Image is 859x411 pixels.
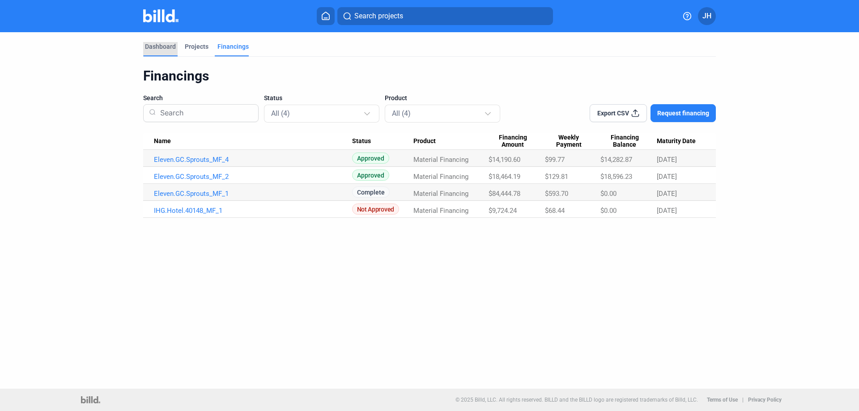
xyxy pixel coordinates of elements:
span: Not Approved [352,203,399,215]
span: Approved [352,153,389,164]
span: Search [143,93,163,102]
div: Weekly Payment [545,134,600,149]
img: logo [81,396,100,403]
span: $9,724.24 [489,207,517,215]
div: Status [352,137,413,145]
div: Name [154,137,352,145]
div: Dashboard [145,42,176,51]
span: Material Financing [413,190,468,198]
span: Financing Balance [600,134,649,149]
span: Search projects [354,11,403,21]
span: Maturity Date [657,137,696,145]
div: Financings [143,68,716,85]
span: Material Financing [413,156,468,164]
span: $0.00 [600,207,617,215]
button: Search projects [337,7,553,25]
a: Eleven.GC.Sprouts_MF_4 [154,156,352,164]
span: $84,444.78 [489,190,520,198]
div: Financing Amount [489,134,545,149]
span: [DATE] [657,156,677,164]
span: [DATE] [657,190,677,198]
mat-select-trigger: All (4) [392,109,411,118]
b: Privacy Policy [748,397,782,403]
span: [DATE] [657,173,677,181]
span: Product [385,93,407,102]
span: $14,190.60 [489,156,520,164]
span: Status [352,137,371,145]
span: $18,596.23 [600,173,632,181]
span: $14,282.87 [600,156,632,164]
span: JH [702,11,711,21]
span: Material Financing [413,173,468,181]
div: Maturity Date [657,137,705,145]
a: Eleven.GC.Sprouts_MF_2 [154,173,352,181]
span: Approved [352,169,389,181]
span: Material Financing [413,207,468,215]
button: Export CSV [590,104,647,122]
span: [DATE] [657,207,677,215]
p: | [742,397,744,403]
button: Request financing [651,104,716,122]
span: Product [413,137,436,145]
span: $0.00 [600,190,617,198]
mat-select-trigger: All (4) [271,109,290,118]
button: JH [698,7,716,25]
b: Terms of Use [707,397,738,403]
div: Projects [185,42,208,51]
span: $68.44 [545,207,565,215]
span: $129.81 [545,173,568,181]
span: $18,464.19 [489,173,520,181]
div: Financings [217,42,249,51]
span: Export CSV [597,109,629,118]
span: Financing Amount [489,134,537,149]
span: $593.70 [545,190,568,198]
span: Status [264,93,282,102]
span: Request financing [657,109,709,118]
p: © 2025 Billd, LLC. All rights reserved. BILLD and the BILLD logo are registered trademarks of Bil... [455,397,698,403]
span: $99.77 [545,156,565,164]
img: Billd Company Logo [143,9,179,22]
span: Complete [352,186,390,198]
a: Eleven.GC.Sprouts_MF_1 [154,190,352,198]
span: Name [154,137,171,145]
a: IHG.Hotel.40148_MF_1 [154,207,352,215]
span: Weekly Payment [545,134,592,149]
div: Financing Balance [600,134,657,149]
input: Search [157,102,253,125]
div: Product [413,137,489,145]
